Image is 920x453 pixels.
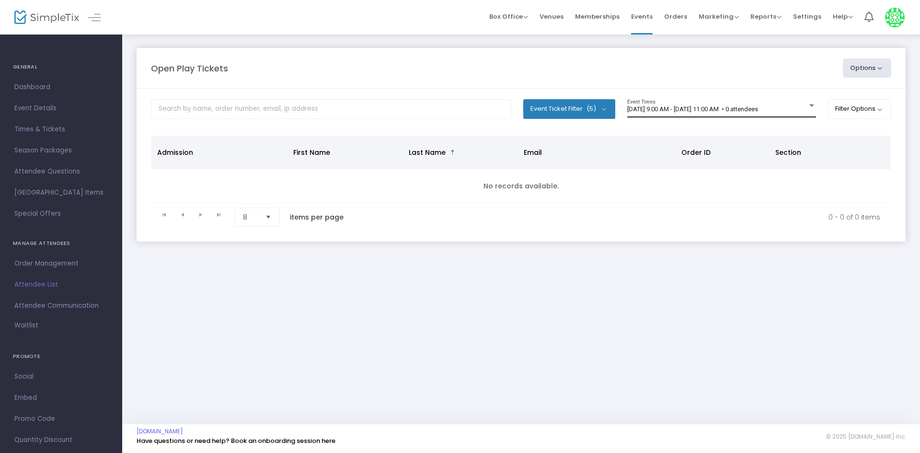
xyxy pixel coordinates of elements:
span: © 2025 [DOMAIN_NAME] Inc. [826,433,906,441]
label: items per page [290,212,344,222]
button: Select [262,208,275,226]
span: Promo Code [14,413,108,425]
span: Sortable [449,149,457,156]
span: Embed [14,392,108,404]
span: Settings [793,4,821,29]
span: Attendee Questions [14,165,108,178]
span: Times & Tickets [14,123,108,136]
span: Section [775,148,801,157]
button: Filter Options [828,99,892,118]
span: Marketing [699,12,739,21]
span: Box Office [489,12,528,21]
span: Dashboard [14,81,108,93]
a: [DOMAIN_NAME] [137,428,183,435]
span: [DATE] 9:00 AM - [DATE] 11:00 AM • 0 attendees [627,105,758,113]
span: Season Packages [14,144,108,157]
span: Email [524,148,542,157]
span: Help [833,12,853,21]
span: [GEOGRAPHIC_DATA] Items [14,186,108,199]
span: Event Details [14,102,108,115]
a: Have questions or need help? Book an onboarding session here [137,436,335,445]
span: Last Name [409,148,446,157]
span: Venues [540,4,563,29]
span: Orders [664,4,687,29]
span: Order ID [681,148,711,157]
span: Social [14,371,108,383]
td: No records available. [151,169,891,203]
span: Special Offers [14,208,108,220]
span: First Name [293,148,330,157]
span: (5) [586,105,596,113]
button: Options [843,58,892,78]
span: Quantity Discount [14,434,108,446]
h4: PROMOTE [13,347,109,366]
span: 8 [243,212,258,222]
h4: GENERAL [13,58,109,77]
span: Reports [750,12,782,21]
input: Search by name, order number, email, ip address [151,99,511,119]
span: Attendee Communication [14,300,108,312]
span: Waitlist [14,321,38,330]
m-panel-title: Open Play Tickets [151,62,228,75]
span: Attendee List [14,279,108,291]
kendo-pager-info: 0 - 0 of 0 items [364,208,880,227]
span: Admission [157,148,193,157]
span: Order Management [14,257,108,270]
span: Events [631,4,653,29]
div: Data table [151,136,891,203]
span: Memberships [575,4,620,29]
button: Event Ticket Filter(5) [523,99,615,118]
h4: MANAGE ATTENDEES [13,234,109,253]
